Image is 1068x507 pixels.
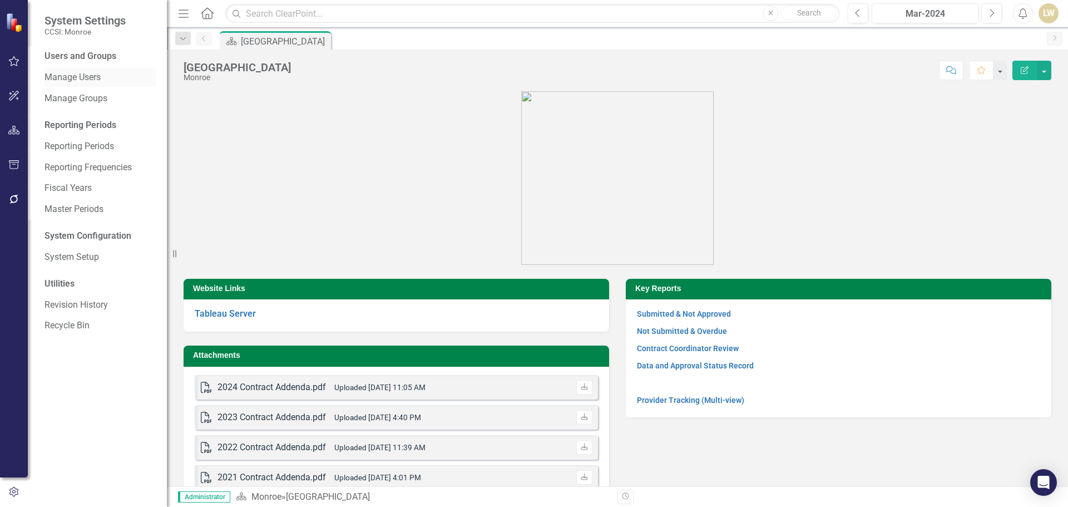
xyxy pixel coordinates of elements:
small: Uploaded [DATE] 11:05 AM [334,383,426,392]
a: Not Submitted & Overdue [637,327,727,336]
small: Uploaded [DATE] 4:01 PM [334,473,421,482]
h3: Website Links [193,284,604,293]
a: System Setup [44,251,156,264]
div: 2022 Contract Addenda.pdf [217,441,326,454]
a: Reporting Frequencies [44,161,156,174]
a: Revision History [44,299,156,312]
a: Monroe [251,491,281,502]
a: Provider Tracking (Multi-view) [637,396,744,405]
div: [GEOGRAPHIC_DATA] [184,61,291,73]
img: OMH%20Logo_Green%202024%20Stacked.png [521,91,714,265]
a: Tableau Server [195,308,256,319]
button: Search [781,6,837,21]
span: Administrator [178,491,230,503]
div: » [236,491,609,504]
div: 2023 Contract Addenda.pdf [217,411,326,424]
div: Open Intercom Messenger [1030,469,1057,496]
a: Fiscal Years [44,182,156,195]
div: Monroe [184,73,291,82]
div: [GEOGRAPHIC_DATA] [241,35,328,48]
span: System Settings [44,14,126,27]
a: Contract Coordinator Review [637,344,739,353]
div: 2021 Contract Addenda.pdf [217,471,326,484]
div: Users and Groups [44,50,156,63]
h3: Attachments [193,351,604,360]
a: Master Periods [44,203,156,216]
div: Mar-2024 [876,7,975,21]
button: LW [1039,3,1059,23]
small: Uploaded [DATE] 4:40 PM [334,413,421,422]
button: Mar-2024 [872,3,978,23]
div: 2024 Contract Addenda.pdf [217,381,326,394]
a: Manage Groups [44,92,156,105]
img: ClearPoint Strategy [4,12,26,33]
a: Manage Users [44,71,156,84]
a: Reporting Periods [44,140,156,153]
small: CCSI: Monroe [44,27,126,36]
a: Submitted & Not Approved [637,309,731,318]
small: Uploaded [DATE] 11:39 AM [334,443,426,452]
div: Utilities [44,278,156,291]
div: [GEOGRAPHIC_DATA] [286,491,370,502]
div: System Configuration [44,230,156,243]
input: Search ClearPoint... [225,4,839,23]
span: Search [797,8,821,17]
h3: Key Reports [635,284,1046,293]
a: Recycle Bin [44,319,156,332]
div: Reporting Periods [44,119,156,132]
a: Data and Approval Status Record [637,361,754,370]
